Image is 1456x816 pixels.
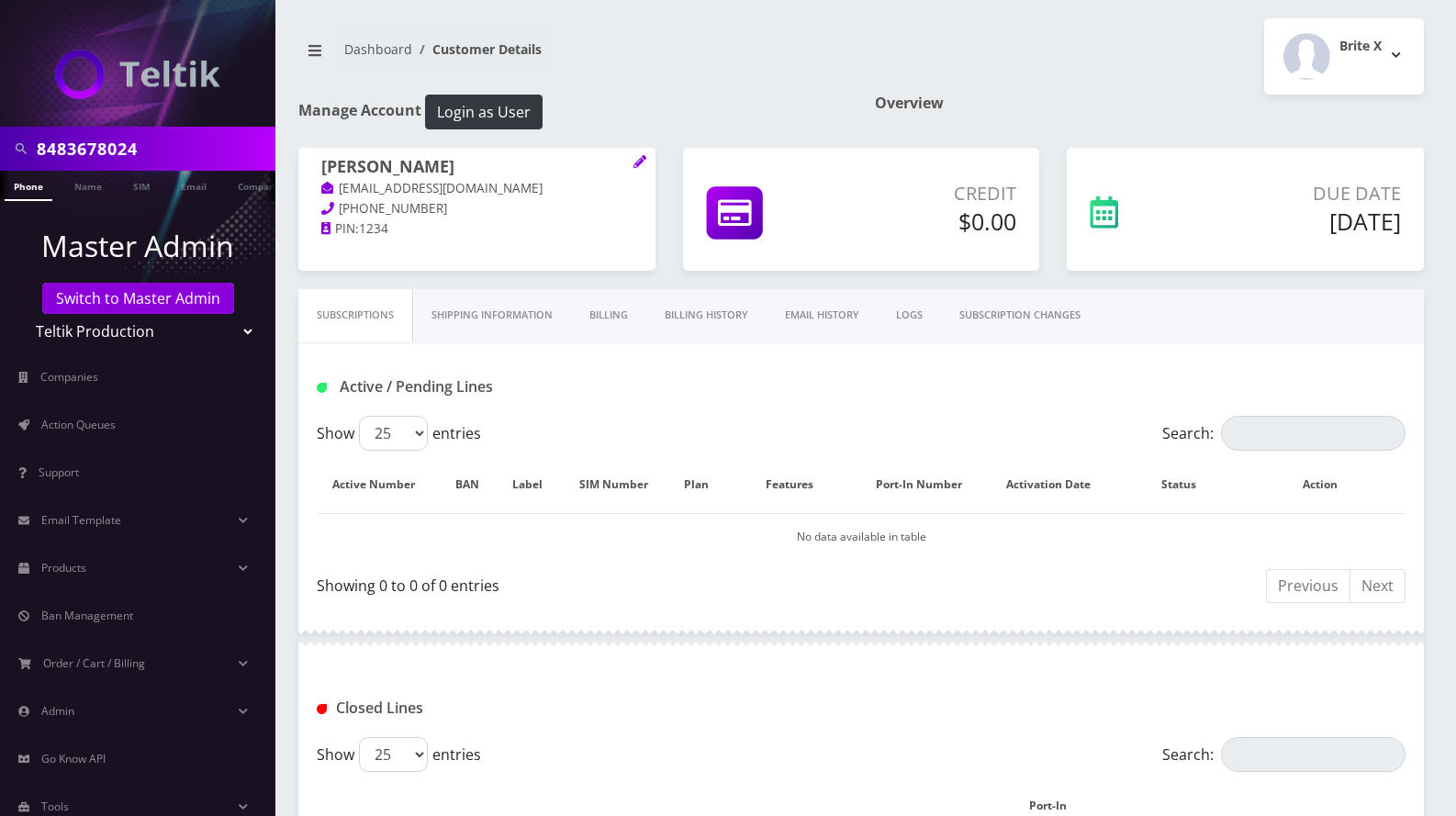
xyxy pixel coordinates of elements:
[319,458,447,511] th: Active Number: activate to sort column ascending
[39,464,79,480] span: Support
[317,567,847,597] div: Showing 0 to 0 of 0 entries
[65,171,111,199] a: Name
[359,737,428,772] select: Showentries
[734,458,863,511] th: Features: activate to sort column ascending
[421,100,543,120] a: Login as User
[1350,569,1406,603] a: Next
[5,171,52,201] a: Phone
[41,799,69,814] span: Tools
[1124,458,1252,511] th: Status: activate to sort column ascending
[1264,18,1424,95] button: Brite X
[1254,458,1404,511] th: Action: activate to sort column ascending
[317,383,327,393] img: Active / Pending Lines
[317,416,481,451] label: Show entries
[767,289,878,341] a: EMAIL HISTORY
[1162,737,1406,772] label: Search:
[449,458,504,511] th: BAN: activate to sort column ascending
[172,171,216,199] a: Email
[505,458,566,511] th: Label: activate to sort column ascending
[1162,416,1406,451] label: Search:
[321,157,633,179] h1: [PERSON_NAME]
[41,608,133,623] span: Ban Management
[875,95,1424,112] h1: Overview
[339,200,447,217] span: [PHONE_NUMBER]
[41,512,121,528] span: Email Template
[994,458,1123,511] th: Activation Date: activate to sort column ascending
[425,95,543,129] button: Login as User
[571,289,646,341] a: Billing
[1221,737,1406,772] input: Search:
[317,737,481,772] label: Show entries
[317,704,327,714] img: Closed Lines
[1203,207,1401,235] h5: [DATE]
[1221,416,1406,451] input: Search:
[321,180,543,198] a: [EMAIL_ADDRESS][DOMAIN_NAME]
[941,289,1099,341] a: SUBSCRIPTION CHANGES
[55,50,220,99] img: Teltik Production
[846,180,1016,207] p: Credit
[412,39,542,59] li: Customer Details
[1339,39,1382,54] h2: Brite X
[317,378,661,396] h1: Active / Pending Lines
[37,131,271,166] input: Search in Company
[40,369,98,385] span: Companies
[413,289,571,341] a: Shipping Information
[1266,569,1350,603] a: Previous
[678,458,734,511] th: Plan: activate to sort column ascending
[41,560,86,576] span: Products
[298,289,413,341] a: Subscriptions
[41,417,116,432] span: Action Queues
[646,289,767,341] a: Billing History
[1203,180,1401,207] p: Due Date
[344,40,412,58] a: Dashboard
[42,283,234,314] a: Switch to Master Admin
[298,30,847,83] nav: breadcrumb
[321,220,359,239] a: PIN:
[359,220,388,237] span: 1234
[359,416,428,451] select: Showentries
[569,458,677,511] th: SIM Number: activate to sort column ascending
[41,751,106,766] span: Go Know API
[878,289,941,341] a: LOGS
[41,703,74,719] span: Admin
[319,513,1404,560] td: No data available in table
[846,207,1016,235] h5: $0.00
[865,458,992,511] th: Port-In Number: activate to sort column ascending
[298,95,847,129] h1: Manage Account
[124,171,159,199] a: SIM
[317,699,661,717] h1: Closed Lines
[43,655,145,671] span: Order / Cart / Billing
[229,171,290,199] a: Company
